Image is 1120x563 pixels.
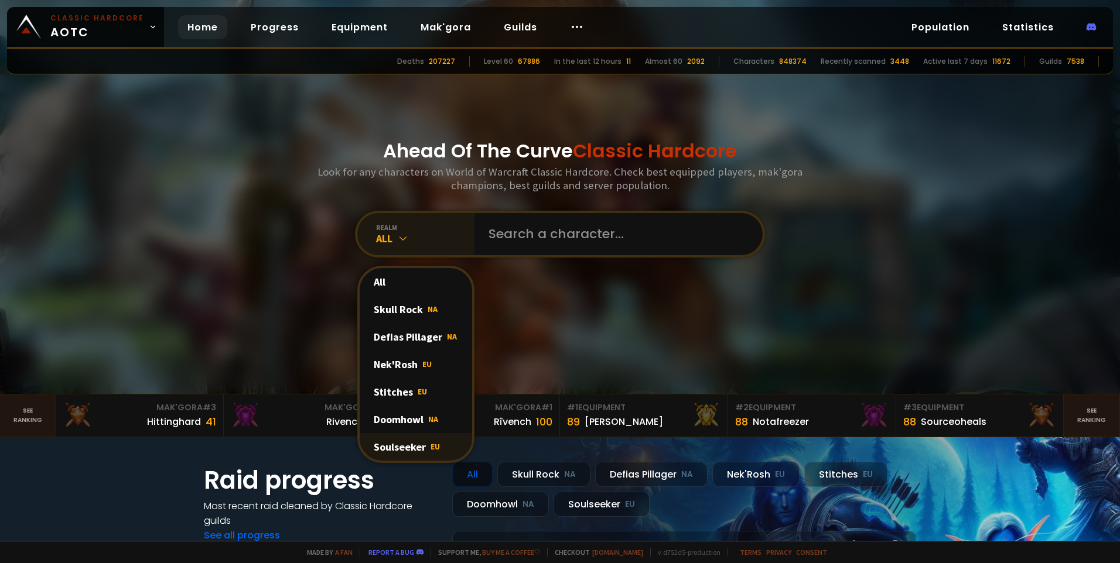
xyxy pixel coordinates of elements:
[494,414,531,429] div: Rîvench
[383,137,737,165] h1: Ahead Of The Curve
[147,414,201,429] div: Hittinghard
[397,56,424,67] div: Deaths
[735,401,749,413] span: # 2
[992,56,1010,67] div: 11672
[567,414,580,430] div: 89
[923,56,988,67] div: Active last 7 days
[896,394,1064,437] a: #3Equipment88Sourceoheals
[903,401,917,413] span: # 3
[863,469,873,480] small: EU
[360,268,472,296] div: All
[326,414,363,429] div: Rivench
[204,462,438,499] h1: Raid progress
[360,351,472,378] div: Nek'Rosh
[360,433,472,461] div: Soulseeker
[431,548,540,557] span: Support me,
[712,462,800,487] div: Nek'Rosh
[392,394,560,437] a: Mak'Gora#1Rîvench100
[735,414,748,430] div: 88
[428,414,438,424] span: NA
[482,213,749,255] input: Search a character...
[63,401,217,414] div: Mak'Gora
[1067,56,1084,67] div: 7538
[775,469,785,480] small: EU
[335,548,353,557] a: a fan
[547,548,643,557] span: Checkout
[1064,394,1120,437] a: Seeranking
[360,323,472,351] div: Defias Pillager
[536,414,552,430] div: 100
[376,232,474,245] div: All
[592,548,643,557] a: [DOMAIN_NAME]
[567,401,721,414] div: Equipment
[376,223,474,232] div: realm
[428,304,438,314] span: NA
[518,56,540,67] div: 67886
[903,401,1057,414] div: Equipment
[796,548,827,557] a: Consent
[224,394,392,437] a: Mak'Gora#2Rivench100
[740,548,762,557] a: Terms
[300,548,353,557] span: Made by
[484,56,513,67] div: Level 60
[625,499,635,510] small: EU
[733,56,774,67] div: Characters
[681,469,693,480] small: NA
[399,401,552,414] div: Mak'Gora
[178,15,227,39] a: Home
[766,548,791,557] a: Privacy
[56,394,224,437] a: Mak'Gora#3Hittinghard41
[687,56,705,67] div: 2092
[204,499,438,528] h4: Most recent raid cleaned by Classic Hardcore guilds
[585,414,663,429] div: [PERSON_NAME]
[360,296,472,323] div: Skull Rock
[50,13,144,23] small: Classic Hardcore
[804,462,887,487] div: Stitches
[595,462,708,487] div: Defias Pillager
[422,359,432,369] span: EU
[368,548,414,557] a: Report a bug
[993,15,1063,39] a: Statistics
[231,401,384,414] div: Mak'Gora
[447,331,457,342] span: NA
[452,492,549,517] div: Doomhowl
[452,462,493,487] div: All
[418,386,427,397] span: EU
[890,56,909,67] div: 3448
[431,441,440,452] span: EU
[203,401,216,413] span: # 3
[573,138,737,164] span: Classic Hardcore
[452,531,916,562] a: [DATE]zgpetri on godDefias Pillager8 /90
[554,56,622,67] div: In the last 12 hours
[541,401,552,413] span: # 1
[753,414,809,429] div: Notafreezer
[735,401,889,414] div: Equipment
[564,469,576,480] small: NA
[360,406,472,433] div: Doomhowl
[411,15,480,39] a: Mak'gora
[560,394,728,437] a: #1Equipment89[PERSON_NAME]
[650,548,721,557] span: v. d752d5 - production
[50,13,144,41] span: AOTC
[554,492,650,517] div: Soulseeker
[523,499,534,510] small: NA
[728,394,896,437] a: #2Equipment88Notafreezer
[7,7,164,47] a: Classic HardcoreAOTC
[494,15,547,39] a: Guilds
[567,401,578,413] span: # 1
[821,56,886,67] div: Recently scanned
[645,56,682,67] div: Almost 60
[921,414,986,429] div: Sourceoheals
[1039,56,1062,67] div: Guilds
[241,15,308,39] a: Progress
[497,462,590,487] div: Skull Rock
[902,15,979,39] a: Population
[360,378,472,406] div: Stitches
[903,414,916,430] div: 88
[626,56,631,67] div: 11
[322,15,397,39] a: Equipment
[313,165,807,192] h3: Look for any characters on World of Warcraft Classic Hardcore. Check best equipped players, mak'g...
[206,414,216,430] div: 41
[482,548,540,557] a: Buy me a coffee
[779,56,807,67] div: 848374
